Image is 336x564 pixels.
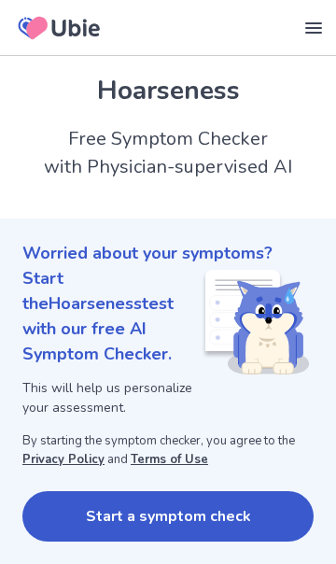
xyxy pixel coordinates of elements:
p: By starting the symptom checker, you agree to the and [22,432,314,469]
a: Privacy Policy [22,451,105,468]
button: Start a symptom check [22,491,314,542]
a: Terms of Use [131,451,208,468]
p: This will help us personalize your assessment. [22,378,202,417]
img: Shiba [202,270,310,374]
h1: Hoarseness [22,71,314,110]
p: Worried about your symptoms? [22,241,314,266]
p: Start the Hoarseness test with our free AI Symptom Checker. [22,266,202,367]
